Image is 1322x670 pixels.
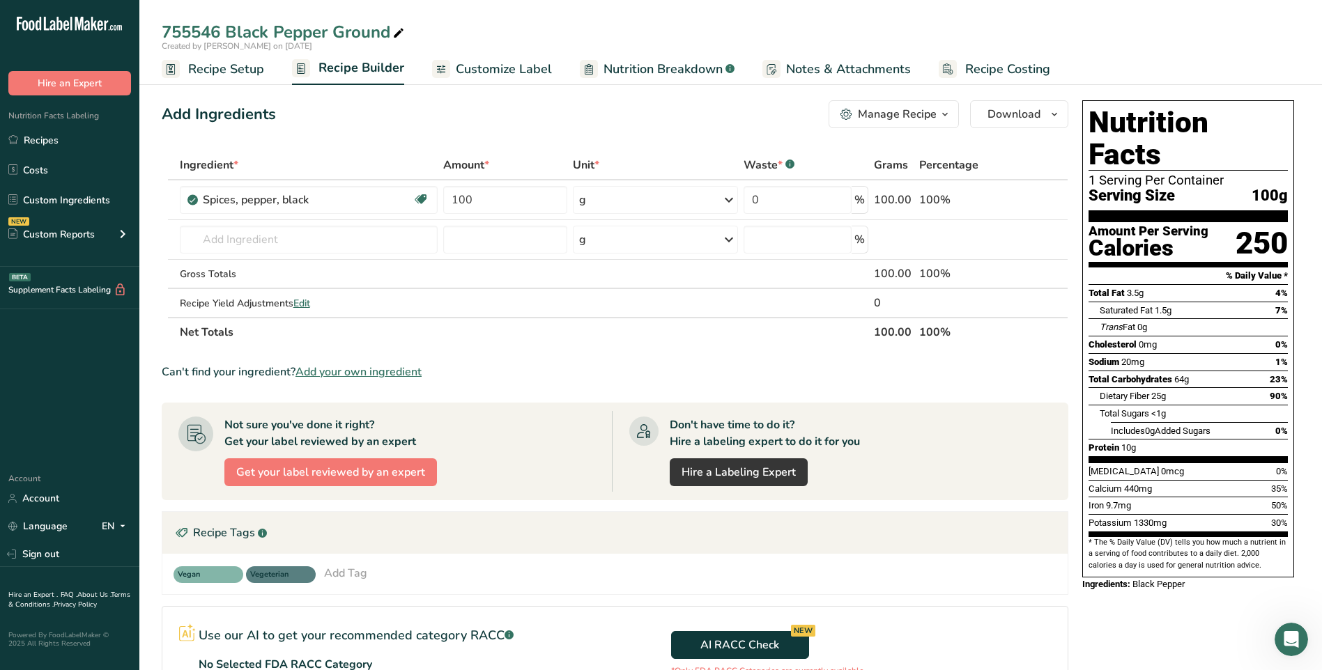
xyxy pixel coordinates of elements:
div: 755546 Black Pepper Ground [162,20,407,45]
span: Edit [293,297,310,310]
div: 250 [1236,225,1288,262]
div: Add Ingredients [162,103,276,126]
span: Cholesterol [1089,339,1137,350]
a: Terms & Conditions . [8,590,130,609]
span: 64g [1174,374,1189,384]
div: Recipe Yield Adjustments [180,296,438,311]
span: Potassium [1089,517,1132,528]
span: 1.5g [1155,305,1171,315]
span: Ingredient [180,157,238,173]
div: Manage Recipe [858,106,937,123]
span: 3.5g [1127,288,1144,298]
a: Recipe Setup [162,54,264,85]
div: 1 Serving Per Container [1089,173,1288,187]
button: Download [970,100,1068,128]
button: AI RACC Check NEW [671,631,809,659]
a: Language [8,514,68,538]
span: Ingredients: [1082,579,1130,589]
span: 25g [1151,391,1166,401]
span: Serving Size [1089,187,1175,205]
span: Grams [874,157,908,173]
span: 4% [1275,288,1288,298]
div: Add Tag [324,565,367,582]
div: 100% [919,192,1002,208]
i: Trans [1100,322,1123,332]
span: Created by [PERSON_NAME] on [DATE] [162,40,312,52]
div: 100% [919,265,1002,282]
span: 0g [1145,426,1155,436]
span: <1g [1151,408,1166,419]
div: NEW [791,625,815,637]
span: 0mcg [1161,466,1184,476]
span: 90% [1270,391,1288,401]
a: Notes & Attachments [762,54,911,85]
button: Manage Recipe [829,100,959,128]
div: Gross Totals [180,267,438,281]
span: Vegan [178,569,226,581]
div: Amount Per Serving [1089,225,1208,238]
span: Recipe Costing [965,60,1050,79]
span: Includes Added Sugars [1111,426,1210,436]
span: Dietary Fiber [1100,391,1149,401]
div: Spices, pepper, black [203,192,377,208]
span: Protein [1089,442,1119,453]
span: Customize Label [456,60,552,79]
span: 30% [1271,517,1288,528]
div: Can't find your ingredient? [162,364,1068,380]
span: Saturated Fat [1100,305,1153,315]
span: Iron [1089,500,1104,511]
div: NEW [8,217,29,226]
span: 23% [1270,374,1288,384]
div: 0 [874,295,914,311]
div: Waste [744,157,794,173]
span: 35% [1271,483,1288,494]
span: Sodium [1089,357,1119,367]
span: Fat [1100,322,1135,332]
section: % Daily Value * [1089,267,1288,284]
span: 0% [1276,466,1288,476]
span: 1330mg [1134,517,1167,528]
span: Download [987,106,1040,123]
div: Custom Reports [8,227,95,242]
span: Percentage [919,157,978,173]
div: Not sure you've done it right? Get your label reviewed by an expert [224,416,416,450]
div: BETA [9,273,31,281]
p: Use our AI to get your recommended category RACC [199,626,514,645]
button: Hire an Expert [8,71,131,95]
a: Customize Label [432,54,552,85]
div: 100.00 [874,265,914,282]
span: Total Sugars [1100,408,1149,419]
h1: Nutrition Facts [1089,107,1288,171]
span: 0% [1275,426,1288,436]
span: 0g [1137,322,1147,332]
th: Net Totals [177,317,871,346]
span: Calcium [1089,483,1122,494]
div: 100.00 [874,192,914,208]
section: * The % Daily Value (DV) tells you how much a nutrient in a serving of food contributes to a dail... [1089,537,1288,571]
a: Recipe Costing [939,54,1050,85]
div: Powered By FoodLabelMaker © 2025 All Rights Reserved [8,631,131,648]
span: Nutrition Breakdown [604,60,723,79]
span: 0mg [1139,339,1157,350]
span: 7% [1275,305,1288,315]
a: About Us . [77,590,111,600]
span: Amount [443,157,489,173]
span: Black Pepper [1132,579,1185,589]
a: FAQ . [61,590,77,600]
div: g [579,231,586,248]
span: Notes & Attachments [786,60,911,79]
span: 10g [1121,442,1136,453]
span: [MEDICAL_DATA] [1089,466,1159,476]
span: 1% [1275,357,1288,367]
th: 100.00 [871,317,916,346]
span: Get your label reviewed by an expert [236,464,425,481]
div: EN [102,518,131,535]
span: Add your own ingredient [295,364,422,380]
span: Recipe Builder [318,59,404,77]
span: Vegeterian [250,569,299,581]
a: Nutrition Breakdown [580,54,735,85]
span: 0% [1275,339,1288,350]
span: 100g [1252,187,1288,205]
div: Recipe Tags [162,512,1068,554]
span: 440mg [1124,483,1152,494]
